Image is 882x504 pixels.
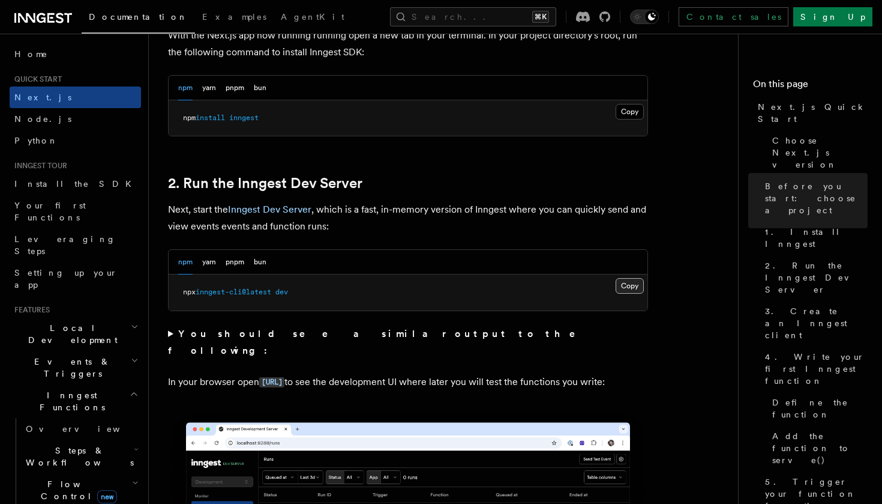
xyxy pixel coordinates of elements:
a: Contact sales [679,7,788,26]
a: Install the SDK [10,173,141,195]
button: npm [178,76,193,100]
span: Choose Next.js version [772,135,868,171]
a: Next.js [10,87,141,108]
span: Define the function [772,396,868,421]
span: Quick start [10,74,62,84]
span: Add the function to serve() [772,430,868,466]
span: Your first Functions [14,201,86,222]
button: bun [254,250,266,275]
a: Sign Up [793,7,872,26]
span: Install the SDK [14,179,139,189]
span: Next.js Quick Start [758,101,868,125]
span: 1. Install Inngest [765,226,868,250]
button: Search...⌘K [390,7,556,26]
span: 2. Run the Inngest Dev Server [765,260,868,296]
a: Add the function to serve() [767,425,868,471]
p: In your browser open to see the development UI where later you will test the functions you write: [168,374,648,391]
button: pnpm [226,76,244,100]
button: npm [178,250,193,275]
a: [URL] [259,376,284,387]
span: npm [183,114,196,122]
span: Before you start: choose a project [765,180,868,216]
a: 2. Run the Inngest Dev Server [168,175,362,192]
span: Python [14,136,58,145]
button: Steps & Workflows [21,440,141,473]
button: pnpm [226,250,244,275]
button: bun [254,76,266,100]
code: [URL] [259,377,284,387]
span: inngest-cli@latest [196,288,271,296]
span: npx [183,288,196,296]
a: 3. Create an Inngest client [760,300,868,346]
a: Node.js [10,108,141,130]
span: Examples [202,12,266,22]
p: Next, start the , which is a fast, in-memory version of Inngest where you can quickly send and vi... [168,201,648,235]
summary: You should see a similar output to the following: [168,326,648,359]
a: Documentation [82,4,195,34]
strong: You should see a similar output to the following: [168,328,592,356]
button: Copy [616,104,644,120]
span: Local Development [10,322,131,346]
a: Define the function [767,392,868,425]
button: Toggle dark mode [630,10,659,24]
button: Events & Triggers [10,351,141,384]
span: new [97,490,117,503]
a: Choose Next.js version [767,130,868,175]
span: Flow Control [21,478,132,502]
button: yarn [202,250,216,275]
a: Before you start: choose a project [760,175,868,221]
a: Your first Functions [10,195,141,228]
span: dev [275,288,288,296]
span: Home [14,48,48,60]
span: Documentation [89,12,188,22]
a: Home [10,43,141,65]
span: Overview [26,424,149,434]
a: AgentKit [274,4,352,32]
button: Copy [616,278,644,294]
a: 1. Install Inngest [760,221,868,255]
span: inngest [229,114,259,122]
a: Python [10,130,141,151]
span: Setting up your app [14,268,118,290]
button: Local Development [10,317,141,351]
span: Inngest tour [10,161,67,171]
span: Features [10,305,50,315]
a: Leveraging Steps [10,228,141,262]
p: With the Next.js app now running running open a new tab in your terminal. In your project directo... [168,27,648,61]
button: Inngest Functions [10,384,141,418]
a: Next.js Quick Start [753,96,868,130]
span: Next.js [14,93,71,102]
span: 4. Write your first Inngest function [765,351,868,387]
span: Events & Triggers [10,356,131,380]
button: yarn [202,76,216,100]
a: 2. Run the Inngest Dev Server [760,255,868,300]
span: Steps & Workflows [21,445,134,469]
a: Inngest Dev Server [228,204,311,215]
a: Setting up your app [10,262,141,296]
span: AgentKit [281,12,344,22]
span: Node.js [14,114,71,124]
span: Leveraging Steps [14,234,116,256]
h4: On this page [753,77,868,96]
a: Examples [195,4,274,32]
span: 3. Create an Inngest client [765,305,868,341]
span: Inngest Functions [10,389,130,413]
kbd: ⌘K [532,11,549,23]
span: install [196,114,225,122]
a: 4. Write your first Inngest function [760,346,868,392]
a: Overview [21,418,141,440]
